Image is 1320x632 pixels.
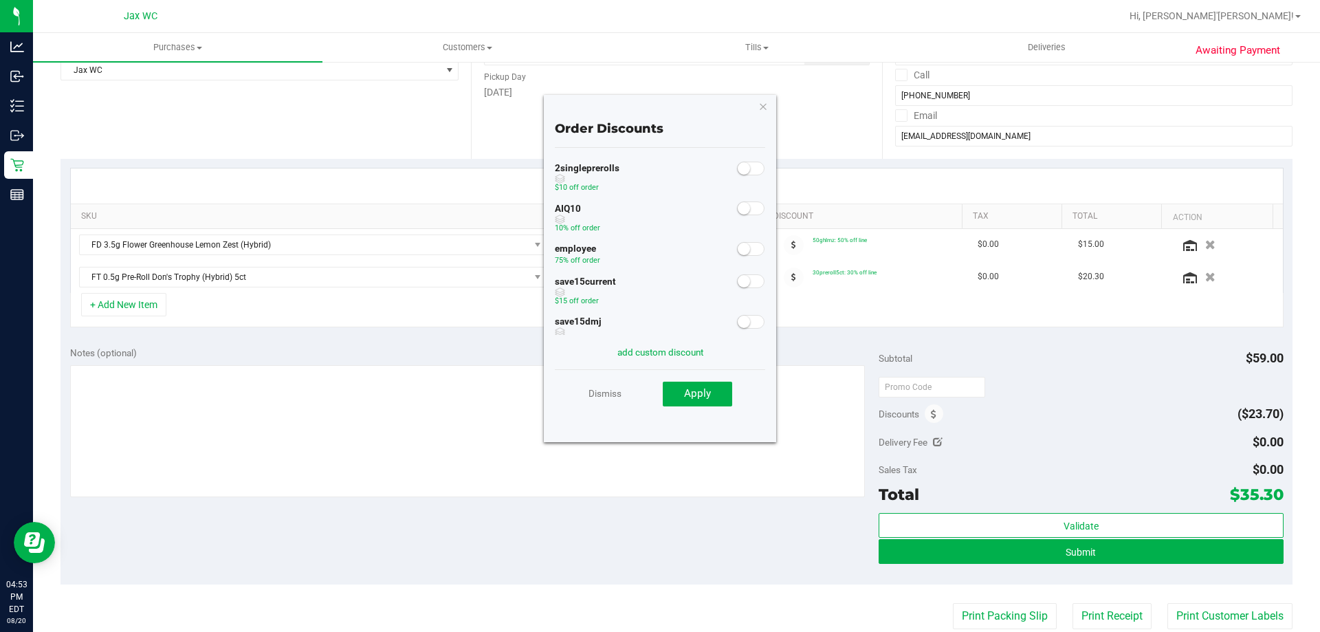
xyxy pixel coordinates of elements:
[484,85,869,100] div: [DATE]
[33,33,322,62] a: Purchases
[10,129,24,142] inline-svg: Outbound
[879,513,1283,538] button: Validate
[684,387,711,400] span: Apply
[1246,351,1284,365] span: $59.00
[879,402,919,426] span: Discounts
[1253,462,1284,477] span: $0.00
[124,10,157,22] span: Jax WC
[10,188,24,201] inline-svg: Reports
[80,235,529,254] span: FD 3.5g Flower Greenhouse Lemon Zest (Hybrid)
[902,33,1191,62] a: Deliveries
[555,327,602,337] span: discount can be used with other discounts
[1072,603,1152,629] button: Print Receipt
[1078,238,1104,251] span: $15.00
[1009,41,1084,54] span: Deliveries
[33,41,322,54] span: Purchases
[555,275,616,312] div: save15current
[6,578,27,615] p: 04:53 PM EDT
[895,85,1292,106] input: Format: (999) 999-9999
[1253,435,1284,449] span: $0.00
[441,61,458,80] span: select
[1064,521,1099,532] span: Validate
[555,183,599,192] span: $10 off order
[484,71,526,83] label: Pickup Day
[879,485,919,504] span: Total
[555,202,600,239] div: AIQ10
[617,347,703,358] a: add custom discount
[81,211,547,222] a: SKU
[895,65,929,85] label: Call
[978,270,999,283] span: $0.00
[613,41,901,54] span: Tills
[895,106,937,126] label: Email
[813,269,877,276] span: 30preroll5ct: 30% off line
[588,381,621,406] a: Dismiss
[1078,270,1104,283] span: $20.30
[81,293,166,316] button: + Add New Item
[1066,547,1096,558] span: Submit
[79,235,547,255] span: NO DATA FOUND
[61,61,441,80] span: Jax WC
[80,268,529,287] span: FT 0.5g Pre-Roll Don's Trophy (Hybrid) 5ct
[555,122,765,136] h4: Order Discounts
[10,69,24,83] inline-svg: Inbound
[322,33,612,62] a: Customers
[10,40,24,54] inline-svg: Analytics
[555,224,600,232] span: 10% off order
[555,296,599,305] span: $15 off order
[323,41,611,54] span: Customers
[555,315,602,352] div: save15dmj
[663,382,732,406] button: Apply
[555,242,600,272] div: employee
[933,437,943,447] i: Edit Delivery Fee
[879,377,985,397] input: Promo Code
[10,99,24,113] inline-svg: Inventory
[555,256,600,265] span: 75% off order
[1167,603,1292,629] button: Print Customer Labels
[555,174,619,184] span: discount can be used with other discounts
[1130,10,1294,21] span: Hi, [PERSON_NAME]'[PERSON_NAME]!
[555,215,600,224] span: discount can be used with other discounts
[10,158,24,172] inline-svg: Retail
[879,437,927,448] span: Delivery Fee
[879,464,917,475] span: Sales Tax
[79,267,547,287] span: NO DATA FOUND
[1230,485,1284,504] span: $35.30
[978,238,999,251] span: $0.00
[70,347,137,358] span: Notes (optional)
[555,287,616,297] span: discount can be used with other discounts
[612,33,901,62] a: Tills
[953,603,1057,629] button: Print Packing Slip
[773,211,957,222] a: Discount
[1196,43,1280,58] span: Awaiting Payment
[1072,211,1156,222] a: Total
[14,522,55,563] iframe: Resource center
[1237,406,1284,421] span: ($23.70)
[879,353,912,364] span: Subtotal
[1161,204,1272,229] th: Action
[555,162,619,199] div: 2singleprerolls
[813,237,867,243] span: 50ghlmz: 50% off line
[973,211,1057,222] a: Tax
[6,615,27,626] p: 08/20
[879,539,1283,564] button: Submit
